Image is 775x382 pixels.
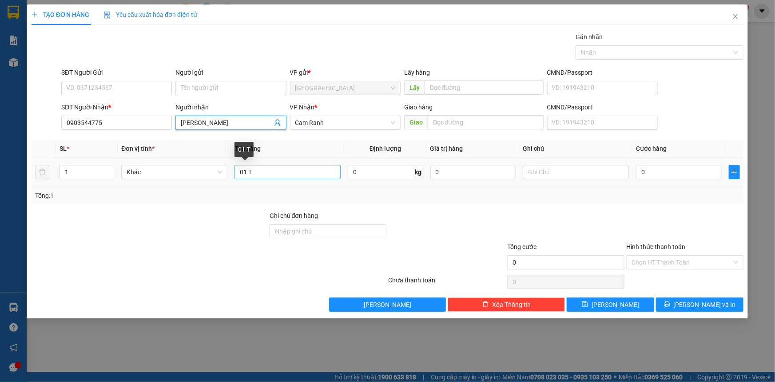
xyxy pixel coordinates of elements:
[723,4,748,29] button: Close
[61,102,172,112] div: SĐT Người Nhận
[127,165,222,179] span: Khác
[404,104,433,111] span: Giao hàng
[576,33,603,40] label: Gán nhãn
[519,140,632,157] th: Ghi chú
[290,104,315,111] span: VP Nhận
[592,300,639,310] span: [PERSON_NAME]
[66,13,106,85] b: [PERSON_NAME] - Gửi khách hàng
[175,102,286,112] div: Người nhận
[732,13,739,20] span: close
[11,13,60,115] b: [PERSON_NAME] - [PERSON_NAME]
[674,300,736,310] span: [PERSON_NAME] và In
[404,115,428,129] span: Giao
[123,11,144,32] img: logo.jpg
[103,12,111,19] img: icon
[270,212,318,219] label: Ghi chú đơn hàng
[448,298,565,312] button: deleteXóa Thông tin
[388,275,507,291] div: Chưa thanh toán
[329,298,446,312] button: [PERSON_NAME]
[729,165,740,179] button: plus
[729,169,739,176] span: plus
[121,145,155,152] span: Đơn vị tính
[234,165,341,179] input: VD: Bàn, Ghế
[656,298,743,312] button: printer[PERSON_NAME] và In
[582,301,588,308] span: save
[234,142,254,157] div: 01 T
[175,68,286,77] div: Người gửi
[61,68,172,77] div: SĐT Người Gửi
[404,80,425,95] span: Lấy
[364,300,411,310] span: [PERSON_NAME]
[626,243,685,250] label: Hình thức thanh toán
[274,119,281,126] span: user-add
[523,165,629,179] input: Ghi Chú
[404,69,430,76] span: Lấy hàng
[32,11,89,18] span: TẠO ĐƠN HÀNG
[428,115,544,129] input: Dọc đường
[430,145,463,152] span: Giá trị hàng
[547,102,658,112] div: CMND/Passport
[32,12,38,18] span: plus
[103,11,197,18] span: Yêu cầu xuất hóa đơn điện tử
[35,165,49,179] button: delete
[35,191,299,201] div: Tổng: 1
[370,145,401,152] span: Định lượng
[664,301,670,308] span: printer
[60,145,67,152] span: SL
[101,42,149,53] li: (c) 2017
[290,68,401,77] div: VP gửi
[425,80,544,95] input: Dọc đường
[482,301,489,308] span: delete
[636,145,667,152] span: Cước hàng
[430,165,516,179] input: 0
[414,165,423,179] span: kg
[295,116,395,129] span: Cam Ranh
[295,81,395,95] span: Sài Gòn
[507,243,537,250] span: Tổng cước
[492,300,531,310] span: Xóa Thông tin
[567,298,654,312] button: save[PERSON_NAME]
[101,34,149,41] b: [DOMAIN_NAME]
[270,224,387,238] input: Ghi chú đơn hàng
[547,68,658,77] div: CMND/Passport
